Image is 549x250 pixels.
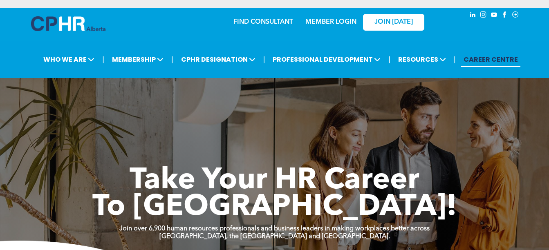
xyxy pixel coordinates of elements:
[159,233,390,240] strong: [GEOGRAPHIC_DATA], the [GEOGRAPHIC_DATA] and [GEOGRAPHIC_DATA].
[179,52,258,67] span: CPHR DESIGNATION
[130,166,419,196] span: Take Your HR Career
[41,52,97,67] span: WHO WE ARE
[92,193,457,222] span: To [GEOGRAPHIC_DATA]!
[454,51,456,68] li: |
[263,51,265,68] li: |
[490,10,499,21] a: youtube
[233,19,293,25] a: FIND CONSULTANT
[511,10,520,21] a: Social network
[461,52,520,67] a: CAREER CENTRE
[270,52,383,67] span: PROFESSIONAL DEVELOPMENT
[396,52,448,67] span: RESOURCES
[119,225,430,232] strong: Join over 6,900 human resources professionals and business leaders in making workplaces better ac...
[374,18,413,26] span: JOIN [DATE]
[388,51,390,68] li: |
[102,51,104,68] li: |
[31,16,105,31] img: A blue and white logo for cp alberta
[363,14,424,31] a: JOIN [DATE]
[110,52,166,67] span: MEMBERSHIP
[305,19,356,25] a: MEMBER LOGIN
[171,51,173,68] li: |
[479,10,488,21] a: instagram
[500,10,509,21] a: facebook
[468,10,477,21] a: linkedin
